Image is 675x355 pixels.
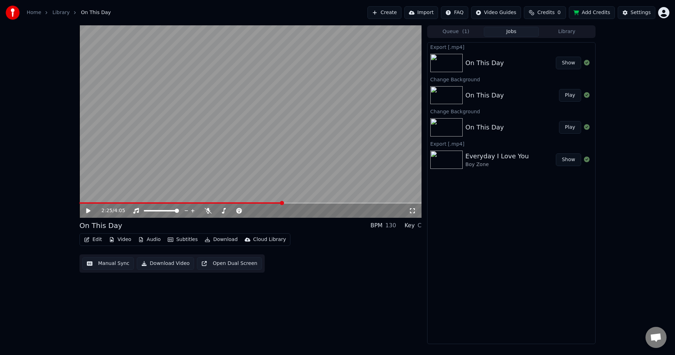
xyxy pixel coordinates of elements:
[197,257,262,270] button: Open Dual Screen
[556,153,581,166] button: Show
[367,6,401,19] button: Create
[27,9,41,16] a: Home
[418,221,422,230] div: C
[81,235,105,245] button: Edit
[102,207,112,214] span: 2:25
[465,58,504,68] div: On This Day
[102,207,118,214] div: /
[6,6,20,20] img: youka
[165,235,200,245] button: Subtitles
[106,235,134,245] button: Video
[79,221,122,230] div: On This Day
[253,236,286,243] div: Cloud Library
[441,6,468,19] button: FAQ
[631,9,651,16] div: Settings
[569,6,615,19] button: Add Credits
[405,221,415,230] div: Key
[471,6,521,19] button: Video Guides
[404,6,438,19] button: Import
[645,327,667,348] a: Open chat
[427,75,595,83] div: Change Background
[524,6,566,19] button: Credits0
[484,27,539,37] button: Jobs
[202,235,240,245] button: Download
[428,27,484,37] button: Queue
[465,151,529,161] div: Everyday I Love You
[558,9,561,16] span: 0
[427,139,595,148] div: Export [.mp4]
[559,89,581,102] button: Play
[27,9,111,16] nav: breadcrumb
[465,122,504,132] div: On This Day
[427,107,595,115] div: Change Background
[114,207,125,214] span: 4:05
[559,121,581,134] button: Play
[135,235,163,245] button: Audio
[82,257,134,270] button: Manual Sync
[462,28,469,35] span: ( 1 )
[556,57,581,69] button: Show
[137,257,194,270] button: Download Video
[52,9,70,16] a: Library
[385,221,396,230] div: 130
[539,27,594,37] button: Library
[81,9,111,16] span: On This Day
[537,9,554,16] span: Credits
[465,90,504,100] div: On This Day
[371,221,382,230] div: BPM
[618,6,655,19] button: Settings
[427,43,595,51] div: Export [.mp4]
[465,161,529,168] div: Boy Zone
